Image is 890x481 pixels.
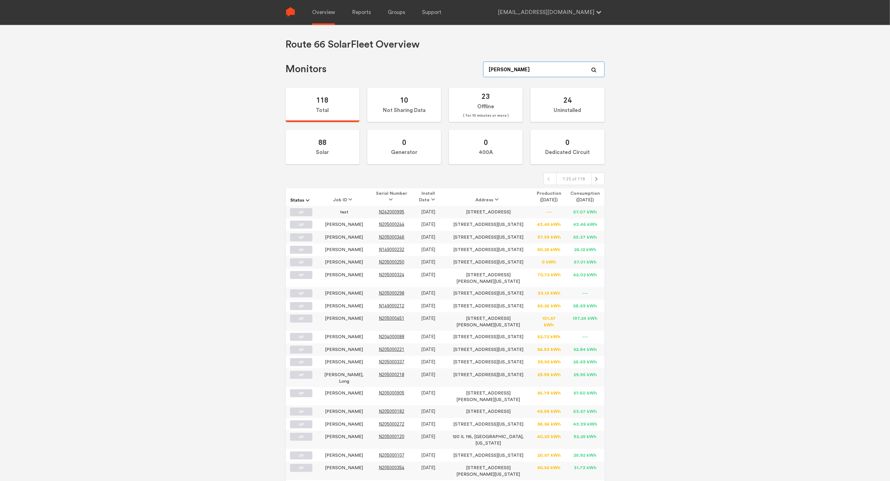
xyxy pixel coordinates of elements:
td: 58.69 kWh [566,300,605,312]
td: 29.96 kWh [532,368,566,387]
span: [DATE] [421,434,435,439]
td: 42.02 kWh [566,269,605,287]
span: [DATE] [421,465,435,470]
span: 0 [484,138,488,147]
td: [PERSON_NAME] [317,462,371,480]
td: 50.25 kWh [532,244,566,256]
td: [PERSON_NAME] [317,331,371,343]
td: 101.57 kWh [532,312,566,331]
td: 0 kWh [532,256,566,269]
a: N205000905 [379,391,404,395]
a: N205000298 [379,291,404,296]
td: 52.84 kWh [566,343,605,356]
td: 197.24 kWh [566,312,605,331]
label: UP [290,420,312,428]
td: 39.95 kWh [532,356,566,368]
td: [PERSON_NAME] [317,418,371,431]
span: 10 [400,96,408,105]
td: 70.72 kWh [532,269,566,287]
label: Uninstalled [531,88,604,122]
td: [PERSON_NAME] [317,231,371,243]
img: Sense Logo [286,7,295,17]
label: UP [290,302,312,310]
td: 50.52 kWh [532,462,566,480]
td: 26.69 kWh [566,356,605,368]
td: 65.26 kWh [532,300,566,312]
label: UP [290,233,312,241]
label: UP [290,389,312,397]
td: 43.45 kWh [532,218,566,231]
span: 0 [565,138,569,147]
input: Serial Number, job ID, name, address [483,62,604,77]
td: --- [566,287,605,300]
td: [STREET_ADDRESS][US_STATE] [445,256,532,269]
td: --- [566,331,605,343]
td: [STREET_ADDRESS][PERSON_NAME][US_STATE] [445,387,532,405]
span: N205000272 [379,422,404,427]
span: [DATE] [421,359,435,365]
td: [PERSON_NAME] [317,405,371,418]
span: 23 [482,92,490,101]
a: N205000346 [379,235,404,240]
span: [DATE] [421,316,435,321]
th: Status [286,188,317,206]
a: N149000212 [379,304,404,308]
a: N205000244 [379,222,404,227]
label: UP [290,371,312,379]
label: UP [290,333,312,341]
span: N205000107 [379,453,404,458]
td: 20.57 kWh [532,449,566,461]
label: UP [290,271,312,279]
label: UP [290,433,312,441]
td: [PERSON_NAME] [317,449,371,461]
td: 62.72 kWh [532,331,566,343]
a: N205000324 [379,273,404,277]
label: UP [290,358,312,366]
a: N205000120 [379,434,404,439]
a: N149000232 [379,247,404,252]
span: [DATE] [421,453,435,458]
a: N205000250 [379,260,404,264]
td: [PERSON_NAME] [317,218,371,231]
span: N205000354 [379,465,404,470]
span: N205000337 [379,359,404,365]
span: N242000995 [379,209,404,215]
td: --- [532,206,566,218]
td: 67.07 kWh [566,206,605,218]
span: ( for 10 minutes or more ) [463,112,509,119]
span: [DATE] [421,259,435,265]
td: 40.23 kWh [532,431,566,449]
td: [PERSON_NAME] [317,343,371,356]
th: Production ([DATE]) [532,188,566,206]
label: Solar [286,130,359,164]
span: [DATE] [421,291,435,296]
td: 53.37 kWh [566,231,605,243]
td: 49.96 kWh [532,405,566,418]
a: N205000354 [379,465,404,470]
td: [PERSON_NAME] [317,244,371,256]
td: 31.73 kWh [566,462,605,480]
span: [DATE] [421,409,435,414]
span: [DATE] [421,303,435,309]
span: [DATE] [421,334,435,339]
span: 88 [318,138,326,147]
h1: Route 66 Solar Fleet Overview [286,38,420,51]
label: Generator [367,130,441,164]
a: N205000451 [379,316,404,321]
td: test [317,206,371,218]
th: Address [445,188,532,206]
td: [PERSON_NAME] [317,287,371,300]
label: Offline [449,88,523,122]
td: [PERSON_NAME] [317,312,371,331]
span: N205000182 [379,409,404,414]
td: 56.79 kWh [532,387,566,405]
td: [STREET_ADDRESS][PERSON_NAME][US_STATE] [445,462,532,480]
td: [STREET_ADDRESS][US_STATE] [445,287,532,300]
span: N204000088 [379,334,404,339]
td: 58.56 kWh [532,418,566,431]
label: Not Sharing Data [367,88,441,122]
